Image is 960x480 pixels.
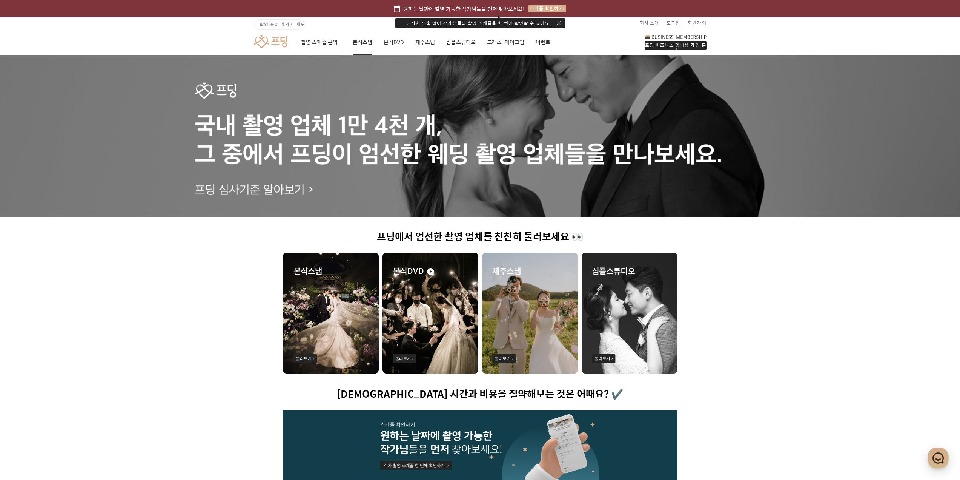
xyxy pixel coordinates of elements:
a: 드레스·메이크업 [487,29,524,55]
a: 로그인 [667,17,680,29]
a: 회원가입 [688,17,707,29]
a: 심플스튜디오 [446,29,476,55]
a: 촬영 스케줄 문의 [301,29,341,55]
span: 홈 [24,251,28,257]
a: 본식DVD [384,29,404,55]
a: 이벤트 [536,29,550,55]
a: 프딩 비즈니스 멤버십 가입 문의 [645,34,707,50]
div: 스케줄 확인하기 [528,5,566,12]
h1: 프딩에서 엄선한 촬영 업체를 찬찬히 둘러보세요 👀 [283,231,677,243]
a: 홈 [2,239,50,258]
div: 프딩 비즈니스 멤버십 가입 문의 [645,41,707,50]
a: 회사 소개 [640,17,659,29]
a: 본식스냅 [353,29,372,55]
span: 촬영 표준 계약서 배포 [260,21,305,28]
h1: [DEMOGRAPHIC_DATA] 시간과 비용을 절약해보는 것은 어때요? ✔️ [283,389,677,400]
div: 연락처 노출 없이 작가님들의 촬영 스케줄을 한 번에 확인할 수 있어요. [395,18,565,28]
a: 촬영 표준 계약서 배포 [254,19,305,30]
a: 제주스냅 [415,29,435,55]
a: 대화 [50,239,97,258]
span: 원하는 날짜에 촬영 가능한 작가님들을 먼저 찾아보세요! [403,5,525,13]
span: 대화 [69,251,78,257]
a: 설정 [97,239,145,258]
span: 설정 [117,251,126,257]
